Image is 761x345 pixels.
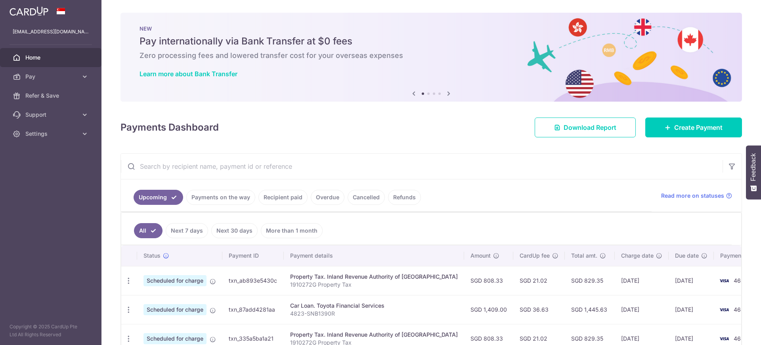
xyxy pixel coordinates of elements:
[290,331,458,339] div: Property Tax. Inland Revenue Authority of [GEOGRAPHIC_DATA]
[615,295,669,324] td: [DATE]
[734,306,747,313] span: 4641
[143,275,207,286] span: Scheduled for charge
[222,266,284,295] td: txn_ab893e5430c
[716,305,732,314] img: Bank Card
[140,70,237,78] a: Learn more about Bank Transfer
[716,276,732,285] img: Bank Card
[211,223,258,238] a: Next 30 days
[621,252,654,260] span: Charge date
[615,266,669,295] td: [DATE]
[564,123,616,132] span: Download Report
[675,252,699,260] span: Due date
[261,223,323,238] a: More than 1 month
[290,273,458,281] div: Property Tax. Inland Revenue Authority of [GEOGRAPHIC_DATA]
[734,335,747,342] span: 4641
[25,130,78,138] span: Settings
[470,252,491,260] span: Amount
[669,266,714,295] td: [DATE]
[464,295,513,324] td: SGD 1,409.00
[222,245,284,266] th: Payment ID
[13,28,89,36] p: [EMAIL_ADDRESS][DOMAIN_NAME]
[716,334,732,343] img: Bank Card
[166,223,208,238] a: Next 7 days
[143,333,207,344] span: Scheduled for charge
[661,192,732,200] a: Read more on statuses
[134,223,163,238] a: All
[140,25,723,32] p: NEW
[25,54,78,62] span: Home
[143,252,161,260] span: Status
[669,295,714,324] td: [DATE]
[571,252,597,260] span: Total amt.
[674,123,723,132] span: Create Payment
[661,192,724,200] span: Read more on statuses
[311,190,344,205] a: Overdue
[348,190,385,205] a: Cancelled
[464,266,513,295] td: SGD 808.33
[140,35,723,48] h5: Pay internationally via Bank Transfer at $0 fees
[513,295,565,324] td: SGD 36.63
[140,51,723,60] h6: Zero processing fees and lowered transfer cost for your overseas expenses
[645,118,742,137] a: Create Payment
[290,281,458,289] p: 1910272G Property Tax
[10,6,48,16] img: CardUp
[121,154,723,179] input: Search by recipient name, payment id or reference
[186,190,255,205] a: Payments on the way
[284,245,464,266] th: Payment details
[750,153,757,181] span: Feedback
[143,304,207,315] span: Scheduled for charge
[25,73,78,81] span: Pay
[25,92,78,100] span: Refer & Save
[290,310,458,318] p: 4823-SNB1390R
[565,266,615,295] td: SGD 829.35
[388,190,421,205] a: Refunds
[746,145,761,199] button: Feedback - Show survey
[535,118,636,137] a: Download Report
[520,252,550,260] span: CardUp fee
[513,266,565,295] td: SGD 21.02
[258,190,308,205] a: Recipient paid
[222,295,284,324] td: txn_87add4281aa
[120,120,219,135] h4: Payments Dashboard
[25,111,78,119] span: Support
[734,277,747,284] span: 4641
[290,302,458,310] div: Car Loan. Toyota Financial Services
[565,295,615,324] td: SGD 1,445.63
[134,190,183,205] a: Upcoming
[120,13,742,102] img: Bank transfer banner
